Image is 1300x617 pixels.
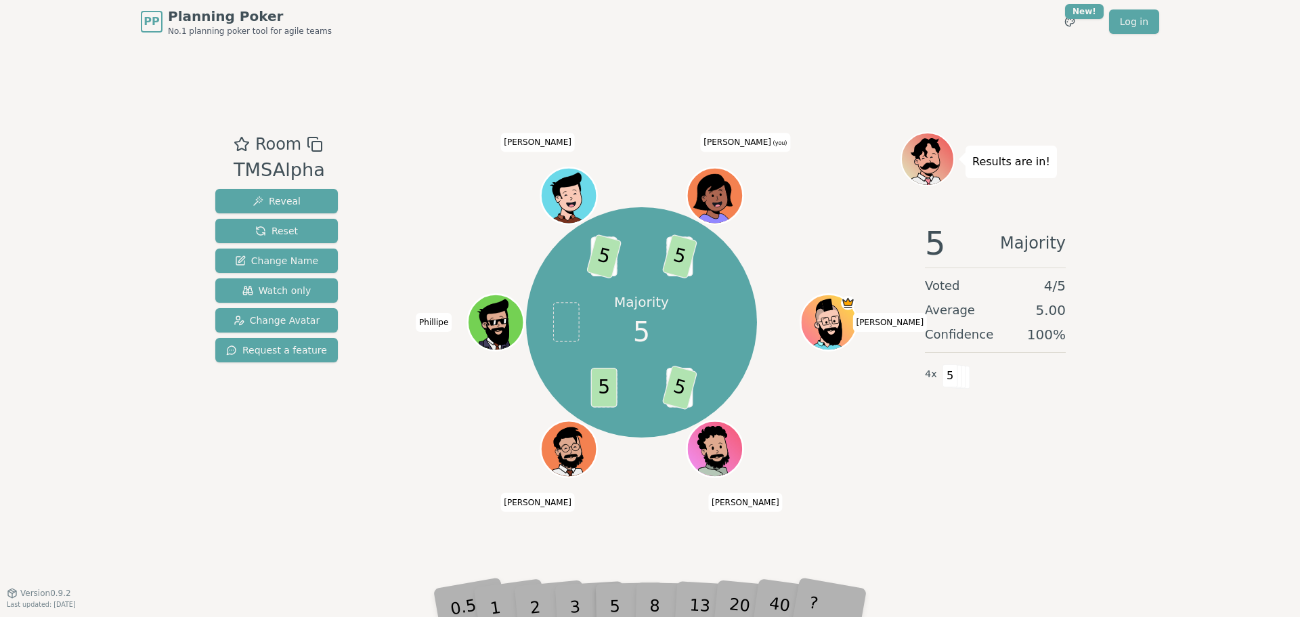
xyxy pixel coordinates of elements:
[925,367,937,382] span: 4 x
[942,364,958,387] span: 5
[215,278,338,303] button: Watch only
[141,7,332,37] a: PPPlanning PokerNo.1 planning poker tool for agile teams
[234,314,320,327] span: Change Avatar
[215,338,338,362] button: Request a feature
[235,254,318,268] span: Change Name
[234,132,250,156] button: Add as favourite
[662,234,697,280] span: 5
[708,492,783,511] span: Click to change your name
[500,133,575,152] span: Click to change your name
[168,26,332,37] span: No.1 planning poker tool for agile teams
[255,132,301,156] span: Room
[168,7,332,26] span: Planning Poker
[416,313,452,332] span: Click to change your name
[662,365,697,410] span: 5
[590,368,617,408] span: 5
[1027,325,1066,344] span: 100 %
[771,140,787,146] span: (you)
[215,189,338,213] button: Reveal
[586,234,622,280] span: 5
[7,601,76,608] span: Last updated: [DATE]
[234,156,325,184] div: TMSAlpha
[20,588,71,599] span: Version 0.9.2
[925,325,993,344] span: Confidence
[255,224,298,238] span: Reset
[688,169,741,222] button: Click to change your avatar
[614,293,669,312] p: Majority
[972,152,1050,171] p: Results are in!
[925,301,975,320] span: Average
[852,313,927,332] span: Click to change your name
[226,343,327,357] span: Request a feature
[700,133,790,152] span: Click to change your name
[215,219,338,243] button: Reset
[1065,4,1104,19] div: New!
[1109,9,1159,34] a: Log in
[841,296,855,310] span: Toce is the host
[215,249,338,273] button: Change Name
[1000,227,1066,259] span: Majority
[925,227,946,259] span: 5
[925,276,960,295] span: Voted
[1058,9,1082,34] button: New!
[633,312,650,352] span: 5
[1044,276,1066,295] span: 4 / 5
[500,492,575,511] span: Click to change your name
[1035,301,1066,320] span: 5.00
[215,308,338,333] button: Change Avatar
[144,14,159,30] span: PP
[253,194,301,208] span: Reveal
[7,588,71,599] button: Version0.9.2
[242,284,311,297] span: Watch only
